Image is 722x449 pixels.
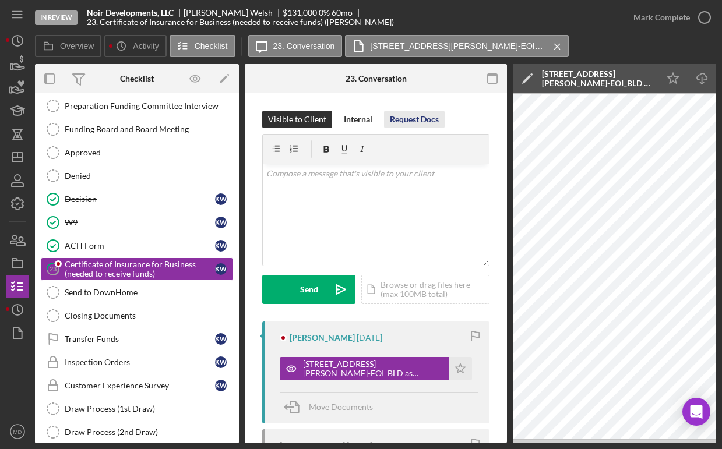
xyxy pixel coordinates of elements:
[346,74,407,83] div: 23. Conversation
[35,10,78,25] div: In Review
[41,304,233,327] a: Closing Documents
[65,148,233,157] div: Approved
[65,311,233,320] div: Closing Documents
[215,263,227,275] div: K W
[41,374,233,397] a: Customer Experience SurveyKW
[104,35,166,57] button: Activity
[41,397,233,420] a: Draw Process (1st Draw)
[262,111,332,128] button: Visible to Client
[338,111,378,128] button: Internal
[622,6,716,29] button: Mark Complete
[283,8,317,17] span: $131,000
[13,429,22,435] text: MD
[215,333,227,345] div: K W
[215,240,227,252] div: K W
[60,41,94,51] label: Overview
[65,427,233,437] div: Draw Process (2nd Draw)
[390,111,439,128] div: Request Docs
[542,69,653,88] div: [STREET_ADDRESS][PERSON_NAME]-EOI_BLD as additional insured.pdf
[65,260,215,278] div: Certificate of Insurance for Business (needed to receive funds)
[370,41,545,51] label: [STREET_ADDRESS][PERSON_NAME]-EOI_BLD as additional insured.pdf
[215,217,227,228] div: K W
[65,171,233,181] div: Denied
[65,218,215,227] div: W9
[273,41,335,51] label: 23. Conversation
[633,6,690,29] div: Mark Complete
[133,41,159,51] label: Activity
[303,359,443,378] div: [STREET_ADDRESS][PERSON_NAME]-EOI_BLD as additional insured.pdf
[215,380,227,391] div: K W
[357,333,382,342] time: 2025-10-12 00:32
[41,281,233,304] a: Send to DownHome
[41,211,233,234] a: W9KW
[345,35,569,57] button: [STREET_ADDRESS][PERSON_NAME]-EOI_BLD as additional insured.pdf
[41,141,233,164] a: Approved
[41,420,233,444] a: Draw Process (2nd Draw)
[41,164,233,188] a: Denied
[65,101,233,111] div: Preparation Funding Committee Interview
[170,35,235,57] button: Checklist
[300,275,318,304] div: Send
[215,193,227,205] div: K W
[41,257,233,281] a: 23Certificate of Insurance for Business (needed to receive funds)KW
[195,41,228,51] label: Checklist
[65,404,233,413] div: Draw Process (1st Draw)
[384,111,445,128] button: Request Docs
[184,8,283,17] div: [PERSON_NAME] Welsh
[120,74,154,83] div: Checklist
[41,327,233,351] a: Transfer FundsKW
[290,333,355,342] div: [PERSON_NAME]
[332,8,353,17] div: 60 mo
[344,111,372,128] div: Internal
[215,356,227,368] div: K W
[248,35,343,57] button: 23. Conversation
[41,188,233,211] a: DecisionKW
[41,351,233,374] a: Inspection OrdersKW
[65,358,215,367] div: Inspection Orders
[41,118,233,141] a: Funding Board and Board Meeting
[65,195,215,204] div: Decision
[280,393,385,422] button: Move Documents
[35,35,101,57] button: Overview
[65,125,233,134] div: Funding Board and Board Meeting
[87,8,174,17] b: Noir Developments, LLC
[65,334,215,344] div: Transfer Funds
[280,357,472,380] button: [STREET_ADDRESS][PERSON_NAME]-EOI_BLD as additional insured.pdf
[309,402,373,412] span: Move Documents
[50,265,57,273] tspan: 23
[319,8,330,17] div: 0 %
[682,398,710,426] div: Open Intercom Messenger
[41,234,233,257] a: ACH FormKW
[262,275,355,304] button: Send
[65,381,215,390] div: Customer Experience Survey
[268,111,326,128] div: Visible to Client
[65,241,215,250] div: ACH Form
[65,288,233,297] div: Send to DownHome
[6,420,29,443] button: MD
[87,17,394,27] div: 23. Certificate of Insurance for Business (needed to receive funds) ([PERSON_NAME])
[41,94,233,118] a: Preparation Funding Committee Interview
